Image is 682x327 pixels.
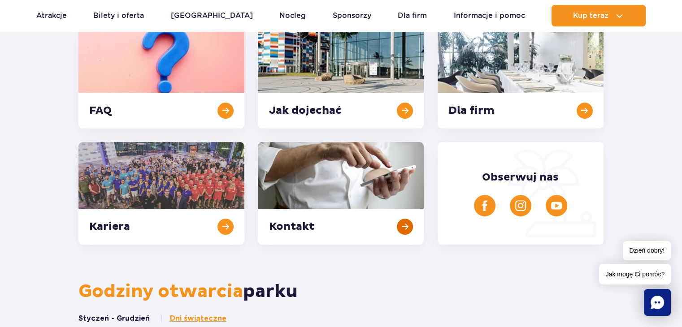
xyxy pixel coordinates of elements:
img: Instagram [515,200,526,211]
a: Nocleg [279,5,306,26]
span: Godziny otwarcia [78,280,243,303]
a: Sponsorzy [333,5,371,26]
button: Styczeń - Grudzień [78,314,150,323]
h2: parku [78,280,604,303]
a: Atrakcje [36,5,67,26]
a: [GEOGRAPHIC_DATA] [171,5,253,26]
a: Bilety i oferta [93,5,144,26]
span: Dni świąteczne [170,314,226,323]
span: Obserwuj nas [482,171,559,184]
button: Kup teraz [552,5,646,26]
button: Dni świąteczne [160,314,226,323]
span: Jak mogę Ci pomóc? [599,264,671,284]
img: YouTube [551,200,562,211]
img: Facebook [479,200,490,211]
span: Dzień dobry! [623,241,671,260]
span: Kup teraz [573,12,608,20]
a: Dla firm [398,5,427,26]
div: Chat [644,289,671,316]
a: Informacje i pomoc [454,5,525,26]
